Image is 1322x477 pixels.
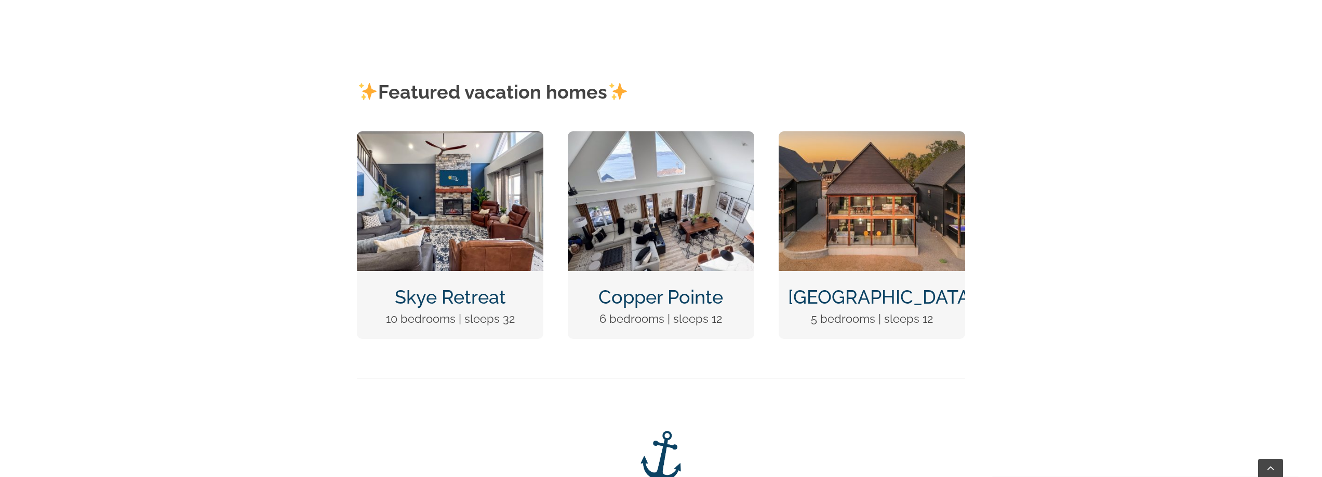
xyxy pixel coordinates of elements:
[598,286,723,308] a: Copper Pointe
[366,310,534,328] p: 10 bedrooms | sleeps 32
[577,310,745,328] p: 6 bedrooms | sleeps 12
[568,130,754,144] a: Copper Pointe at Table Rock Lake-1051
[395,286,506,308] a: Skye Retreat
[357,130,543,144] a: Skye Retreat at Table Rock Lake-3004-Edit
[357,81,629,103] strong: Featured vacation homes
[358,82,377,101] img: ✨
[609,82,627,101] img: ✨
[788,310,956,328] p: 5 bedrooms | sleeps 12
[779,130,965,144] a: DCIM100MEDIADJI_0124.JPG
[788,286,975,308] a: [GEOGRAPHIC_DATA]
